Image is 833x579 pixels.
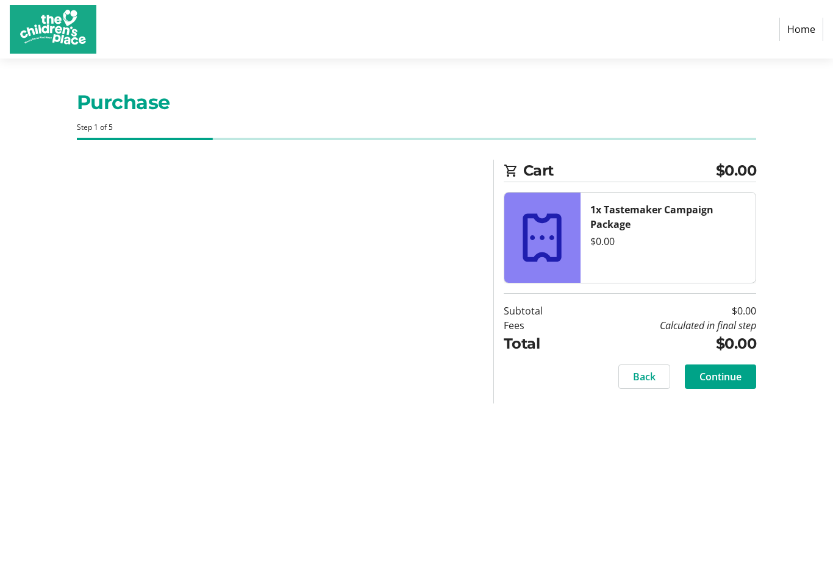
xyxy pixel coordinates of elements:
img: The Children's Place's Logo [10,5,96,54]
td: $0.00 [576,333,756,355]
div: $0.00 [590,234,746,249]
span: $0.00 [716,160,757,182]
span: Back [633,369,656,384]
button: Back [618,364,670,389]
button: Continue [685,364,756,389]
td: Fees [504,318,576,333]
td: Subtotal [504,304,576,318]
td: Calculated in final step [576,318,756,333]
h1: Purchase [77,88,756,117]
div: Step 1 of 5 [77,122,756,133]
td: Total [504,333,576,355]
a: Home [779,18,823,41]
span: Cart [523,160,716,182]
strong: 1x Tastemaker Campaign Package [590,203,713,231]
span: Continue [699,369,742,384]
td: $0.00 [576,304,756,318]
